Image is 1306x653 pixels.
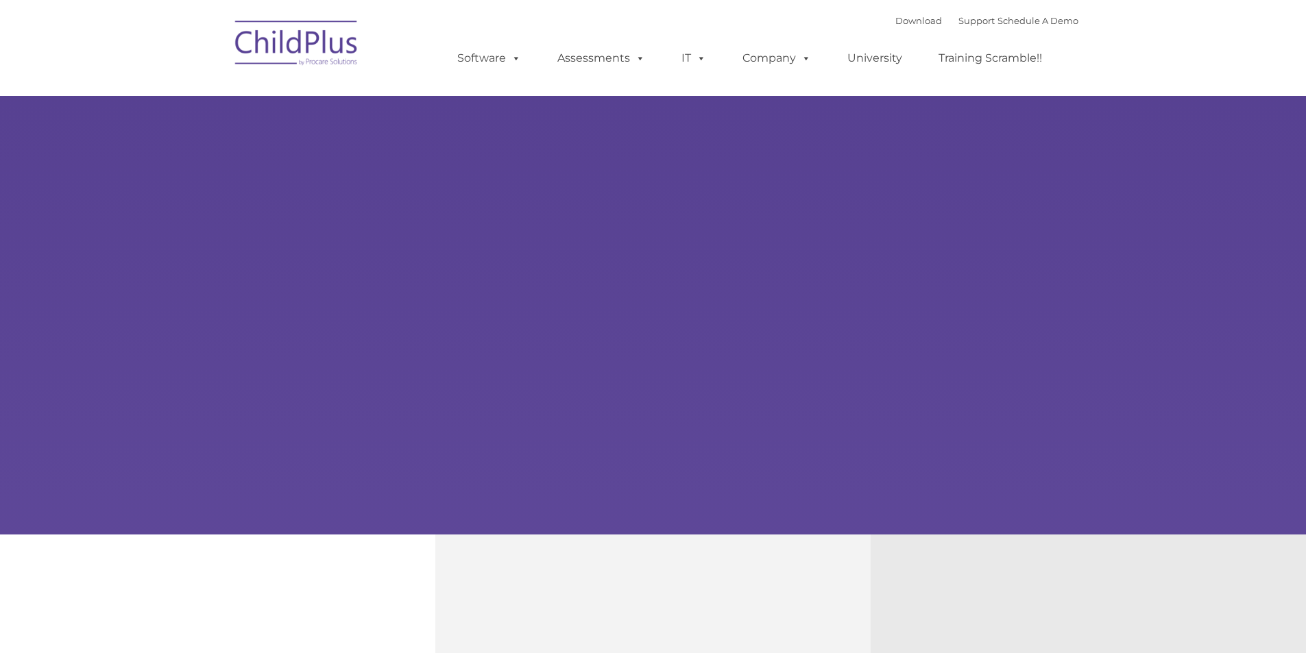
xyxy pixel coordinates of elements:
[729,45,825,72] a: Company
[228,11,365,79] img: ChildPlus by Procare Solutions
[544,45,659,72] a: Assessments
[895,15,942,26] a: Download
[895,15,1078,26] font: |
[668,45,720,72] a: IT
[444,45,535,72] a: Software
[834,45,916,72] a: University
[997,15,1078,26] a: Schedule A Demo
[958,15,995,26] a: Support
[925,45,1056,72] a: Training Scramble!!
